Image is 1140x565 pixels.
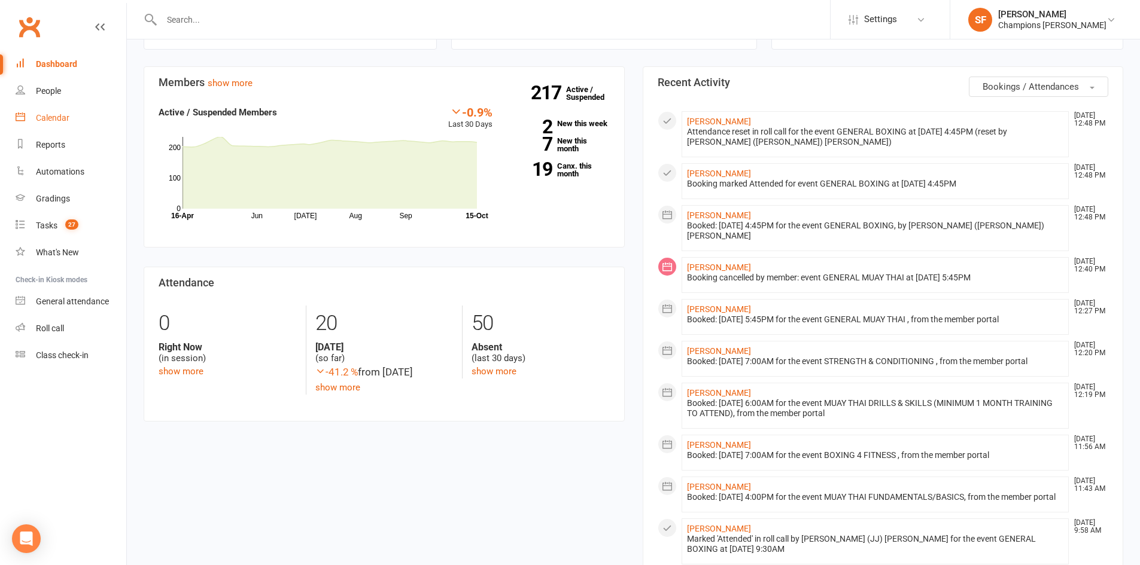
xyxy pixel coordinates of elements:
[998,20,1106,30] div: Champions [PERSON_NAME]
[687,127,1064,147] div: Attendance reset in roll call for the event GENERAL BOXING at [DATE] 4:45PM (reset by [PERSON_NAM...
[687,492,1064,502] div: Booked: [DATE] 4:00PM for the event MUAY THAI FUNDAMENTALS/BASICS, from the member portal
[472,341,609,353] strong: Absent
[16,158,126,185] a: Automations
[1068,519,1108,535] time: [DATE] 9:58 AM
[510,137,610,152] a: 7New this month
[36,59,77,69] div: Dashboard
[1068,300,1108,315] time: [DATE] 12:27 PM
[315,341,453,353] strong: [DATE]
[687,262,751,272] a: [PERSON_NAME]
[531,84,566,102] strong: 217
[159,277,610,289] h3: Attendance
[687,179,1064,189] div: Booking marked Attended for event GENERAL BOXING at [DATE] 4:45PM
[36,86,61,96] div: People
[1068,435,1108,451] time: [DATE] 11:56 AM
[472,306,609,341] div: 50
[968,8,992,32] div: SF
[159,107,277,118] strong: Active / Suspended Members
[687,221,1064,241] div: Booked: [DATE] 4:45PM for the event GENERAL BOXING, by [PERSON_NAME] ([PERSON_NAME]) [PERSON_NAME]
[36,113,69,123] div: Calendar
[36,221,57,230] div: Tasks
[16,288,126,315] a: General attendance kiosk mode
[510,120,610,127] a: 2New this week
[315,382,360,393] a: show more
[448,105,493,118] div: -0.9%
[16,105,126,132] a: Calendar
[687,346,751,356] a: [PERSON_NAME]
[16,239,126,266] a: What's New
[1068,341,1108,357] time: [DATE] 12:20 PM
[315,341,453,364] div: (so far)
[36,297,109,306] div: General attendance
[510,135,552,153] strong: 7
[687,440,751,450] a: [PERSON_NAME]
[159,306,297,341] div: 0
[687,169,751,178] a: [PERSON_NAME]
[687,356,1064,367] div: Booked: [DATE] 7:00AM for the event STRENGTH & CONDITIONING , from the member portal
[510,118,552,136] strong: 2
[16,51,126,78] a: Dashboard
[510,162,610,178] a: 19Canx. this month
[687,117,751,126] a: [PERSON_NAME]
[687,534,1064,554] div: Marked 'Attended' in roll call by [PERSON_NAME] (JJ) [PERSON_NAME] for the event GENERAL BOXING a...
[448,105,493,131] div: Last 30 Days
[687,273,1064,283] div: Booking cancelled by member: event GENERAL MUAY THAI at [DATE] 5:45PM
[864,6,897,33] span: Settings
[687,450,1064,460] div: Booked: [DATE] 7:00AM for the event BOXING 4 FITNESS , from the member portal
[472,366,516,377] a: show more
[687,524,751,533] a: [PERSON_NAME]
[969,77,1108,97] button: Bookings / Attendances
[208,78,253,88] a: show more
[315,364,453,380] div: from [DATE]
[36,248,79,257] div: What's New
[159,341,297,364] div: (in session)
[12,524,41,553] div: Open Intercom Messenger
[158,11,831,28] input: Search...
[687,482,751,491] a: [PERSON_NAME]
[65,219,78,230] span: 27
[14,12,44,42] a: Clubworx
[998,9,1106,20] div: [PERSON_NAME]
[16,315,126,342] a: Roll call
[472,341,609,364] div: (last 30 days)
[36,194,70,203] div: Gradings
[315,366,358,378] span: -41.2 %
[315,306,453,341] div: 20
[510,160,552,178] strong: 19
[983,81,1079,92] span: Bookings / Attendances
[687,210,751,220] a: [PERSON_NAME]
[16,132,126,158] a: Reports
[1068,112,1108,127] time: [DATE] 12:48 PM
[687,398,1064,419] div: Booked: [DATE] 6:00AM for the event MUAY THAI DRILLS & SKILLS (MINIMUM 1 MONTH TRAINING TO ATTEND...
[687,304,751,314] a: [PERSON_NAME]
[16,78,126,105] a: People
[36,350,89,360] div: Class check-in
[16,212,126,239] a: Tasks 27
[1068,206,1108,221] time: [DATE] 12:48 PM
[1068,383,1108,399] time: [DATE] 12:19 PM
[159,77,610,88] h3: Members
[16,185,126,212] a: Gradings
[159,341,297,353] strong: Right Now
[36,140,65,149] div: Reports
[1068,477,1108,493] time: [DATE] 11:43 AM
[1068,258,1108,273] time: [DATE] 12:40 PM
[36,167,84,176] div: Automations
[658,77,1109,88] h3: Recent Activity
[687,314,1064,325] div: Booked: [DATE] 5:45PM for the event GENERAL MUAY THAI , from the member portal
[16,342,126,369] a: Class kiosk mode
[566,77,619,110] a: 217Active / Suspended
[687,388,751,398] a: [PERSON_NAME]
[1068,164,1108,179] time: [DATE] 12:48 PM
[159,366,203,377] a: show more
[36,323,64,333] div: Roll call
